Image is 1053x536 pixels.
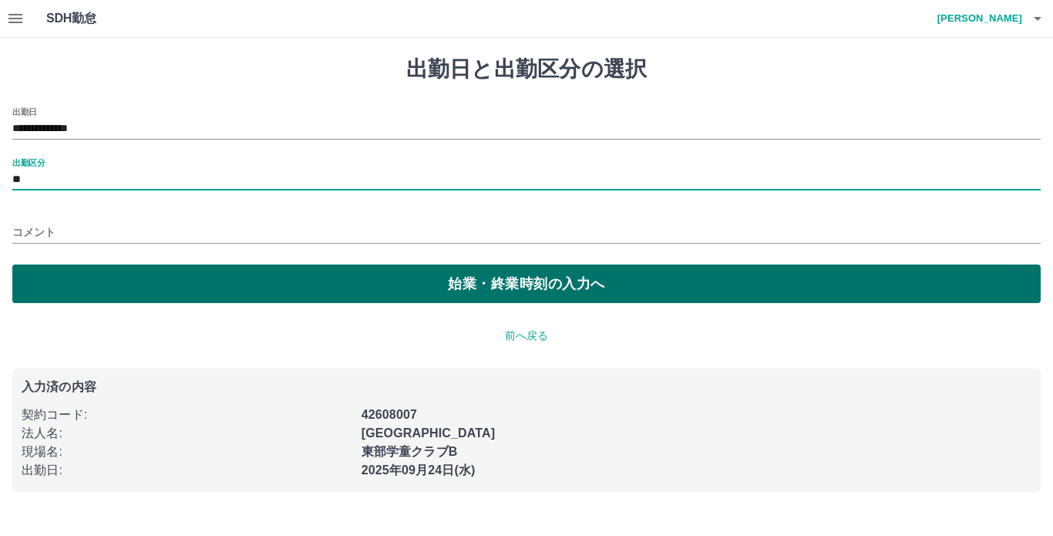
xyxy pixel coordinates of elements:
[362,445,458,458] b: 東部学童クラブB
[362,408,417,421] b: 42608007
[12,328,1041,344] p: 前へ戻る
[22,424,352,443] p: 法人名 :
[362,464,476,477] b: 2025年09月24日(水)
[22,381,1031,393] p: 入力済の内容
[12,157,45,168] label: 出勤区分
[22,461,352,480] p: 出勤日 :
[12,265,1041,303] button: 始業・終業時刻の入力へ
[22,443,352,461] p: 現場名 :
[12,106,37,117] label: 出勤日
[12,56,1041,83] h1: 出勤日と出勤区分の選択
[22,406,352,424] p: 契約コード :
[362,426,496,440] b: [GEOGRAPHIC_DATA]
